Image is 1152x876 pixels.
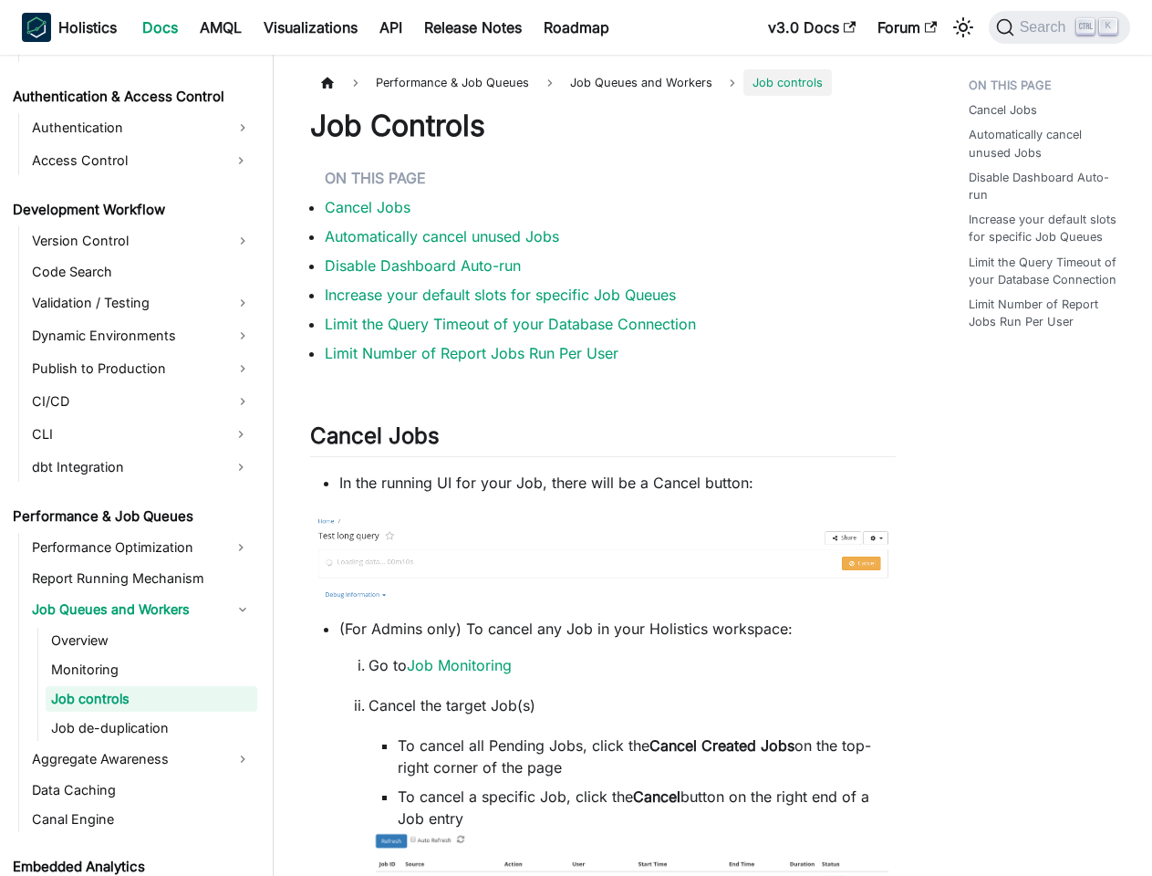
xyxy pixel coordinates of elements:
a: AMQL [189,13,253,42]
a: Publish to Production [26,354,257,383]
a: HolisticsHolistics [22,13,117,42]
a: CLI [26,420,224,449]
a: Overview [46,628,257,653]
strong: Cancel Created Jobs [649,736,794,755]
a: Limit the Query Timeout of your Database Connection [325,315,696,333]
a: Authentication [26,113,257,142]
a: Data Caching [26,777,257,803]
a: Disable Dashboard Auto-run [325,256,521,275]
img: Holistics [22,13,51,42]
li: To cancel a specific Job, click the button on the right end of a Job entry [398,786,896,829]
button: Expand sidebar category 'CLI' [224,420,257,449]
h1: Job Controls [310,108,896,144]
li: To cancel all Pending Jobs, click the on the top-right corner of the page [398,735,896,778]
nav: Breadcrumbs [310,69,896,96]
a: Forum [867,13,948,42]
a: Access Control [26,146,224,175]
a: Authentication & Access Control [7,84,257,109]
a: Automatically cancel unused Jobs [325,227,559,245]
button: Expand sidebar category 'Performance Optimization' [224,533,257,562]
p: Cancel the target Job(s) [368,694,896,716]
a: Release Notes [413,13,533,42]
a: Job de-duplication [46,715,257,741]
a: Code Search [26,259,257,285]
a: Disable Dashboard Auto-run [969,169,1123,203]
button: Expand sidebar category 'dbt Integration' [224,453,257,482]
a: Job Monitoring [407,656,512,674]
a: Automatically cancel unused Jobs [969,126,1123,161]
b: Holistics [58,16,117,38]
a: Increase your default slots for specific Job Queues [325,286,676,304]
span: Performance & Job Queues [367,69,538,96]
a: Cancel Jobs [969,101,1037,119]
span: Search [1014,19,1077,36]
a: Docs [131,13,189,42]
a: Job Queues and Workers [26,595,257,624]
a: Limit the Query Timeout of your Database Connection [969,254,1123,288]
a: Home page [310,69,345,96]
a: Validation / Testing [26,288,257,318]
a: Performance & Job Queues [7,504,257,529]
a: Development Workflow [7,197,257,223]
p: Go to [368,654,896,676]
a: Cancel Jobs [325,198,410,216]
a: Visualizations [253,13,368,42]
a: v3.0 Docs [757,13,867,42]
a: Limit Number of Report Jobs Run Per User [325,344,618,362]
a: Roadmap [533,13,620,42]
a: Monitoring [46,657,257,683]
button: Search (Ctrl+K) [989,11,1130,44]
a: Report Running Mechanism [26,566,257,591]
a: Canal Engine [26,807,257,832]
kbd: K [1099,18,1117,35]
h2: Cancel Jobs [310,422,896,457]
li: In the running UI for your Job, there will be a Cancel button: [339,472,896,494]
span: Job Queues and Workers [561,69,721,96]
a: Performance Optimization [26,533,224,562]
a: Increase your default slots for specific Job Queues [969,211,1123,245]
a: dbt Integration [26,453,224,482]
a: API [368,13,413,42]
a: CI/CD [26,387,257,416]
a: Job controls [46,686,257,712]
a: Dynamic Environments [26,321,257,350]
a: Version Control [26,226,257,255]
span: Job controls [743,69,832,96]
button: Switch between dark and light mode (currently light mode) [949,13,978,42]
strong: Cancel [633,787,680,806]
a: Aggregate Awareness [26,745,257,774]
a: Limit Number of Report Jobs Run Per User [969,296,1123,330]
button: Expand sidebar category 'Access Control' [224,146,257,175]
